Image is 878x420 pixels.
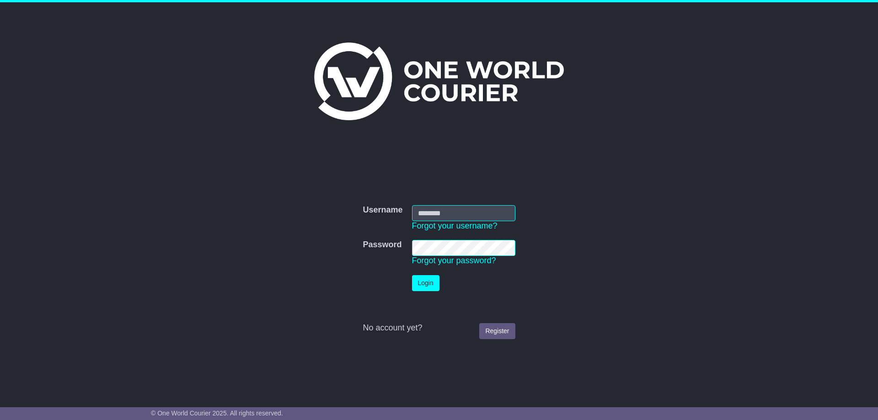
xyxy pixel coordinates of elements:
span: © One World Courier 2025. All rights reserved. [151,409,283,417]
div: No account yet? [363,323,515,333]
label: Password [363,240,402,250]
a: Forgot your username? [412,221,498,230]
a: Register [479,323,515,339]
label: Username [363,205,402,215]
button: Login [412,275,439,291]
a: Forgot your password? [412,256,496,265]
img: One World [314,43,564,120]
